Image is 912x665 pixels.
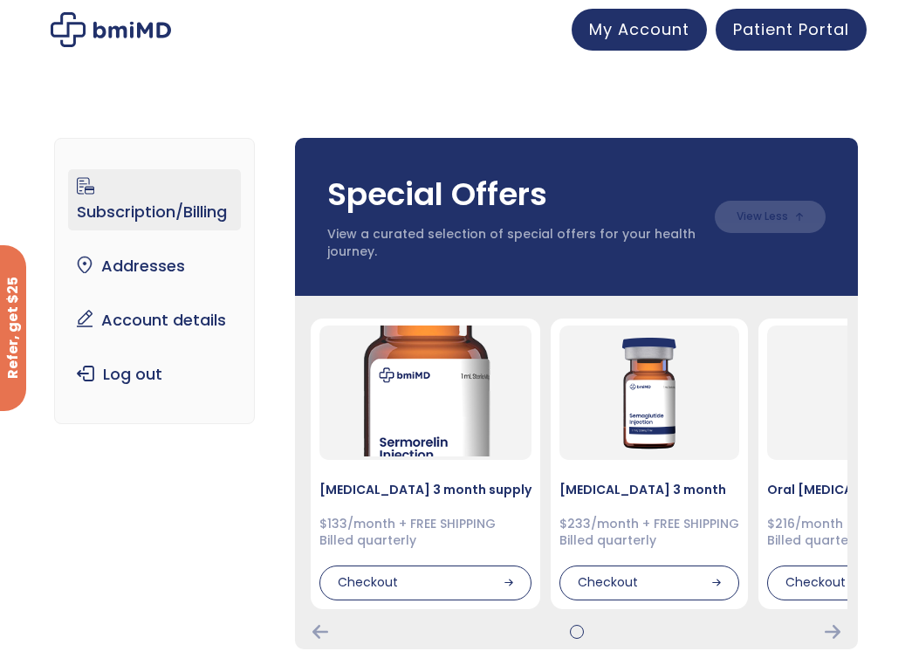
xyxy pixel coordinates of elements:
[559,516,739,550] div: $233/month + FREE SHIPPING Billed quarterly
[589,18,689,40] span: My Account
[559,566,739,600] div: Checkout
[319,516,531,550] div: $133/month + FREE SHIPPING Billed quarterly
[68,169,241,230] a: Subscription/Billing
[312,625,328,639] div: Previous Card
[825,625,840,639] div: Next Card
[733,18,849,40] span: Patient Portal
[716,9,867,51] a: Patient Portal
[68,248,241,285] a: Addresses
[327,226,697,260] p: View a curated selection of special offers for your health journey.
[559,481,739,498] h4: [MEDICAL_DATA] 3 month
[51,12,171,47] img: My account
[572,9,707,51] a: My Account
[319,481,531,498] h4: [MEDICAL_DATA] 3 month supply
[68,356,241,393] a: Log out
[68,302,241,339] a: Account details
[327,173,697,216] h3: Special Offers
[319,566,531,600] div: Checkout
[54,138,255,424] nav: Account pages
